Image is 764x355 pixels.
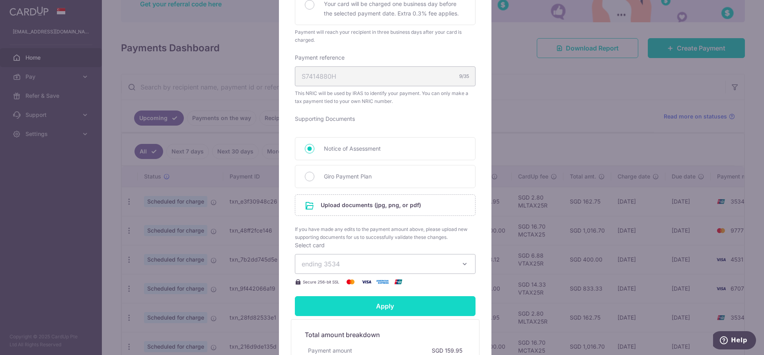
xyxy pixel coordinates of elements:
[295,225,476,241] span: If you have made any edits to the payment amount above, please upload new supporting documents fo...
[295,28,476,44] div: Payment will reach your recipient in three business days after your card is charged.
[343,277,359,287] img: Mastercard
[305,330,466,339] h5: Total amount breakdown
[295,241,325,249] label: Select card
[359,277,374,287] img: Visa
[295,296,476,316] input: Apply
[324,144,466,153] span: Notice of Assessment
[390,277,406,287] img: UnionPay
[295,194,476,216] div: Upload documents (jpg, png, or pdf)
[713,331,756,351] iframe: Opens a widget where you can find more information
[324,172,466,181] span: Giro Payment Plan
[303,279,339,285] span: Secure 256-bit SSL
[295,54,345,62] label: Payment reference
[295,254,476,274] button: ending 3534
[295,115,355,123] label: Supporting Documents
[302,260,340,268] span: ending 3534
[459,72,469,80] div: 9/35
[295,89,476,105] span: This NRIC will be used by IRAS to identify your payment. You can only make a tax payment tied to ...
[374,277,390,287] img: American Express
